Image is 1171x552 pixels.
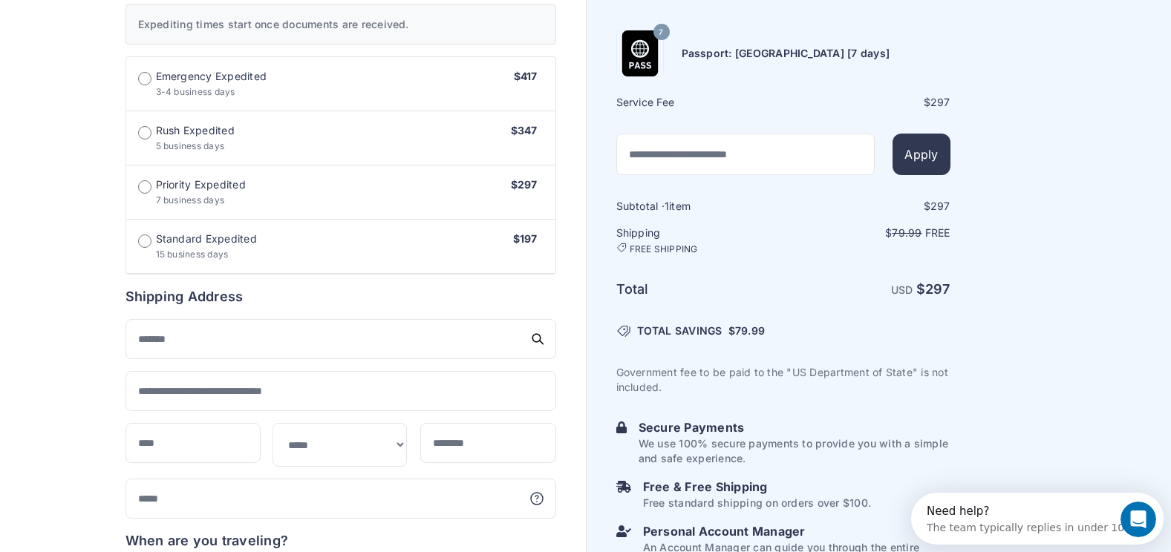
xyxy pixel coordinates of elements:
[529,491,544,506] svg: More information
[514,70,538,82] span: $417
[916,281,950,297] strong: $
[156,249,229,260] span: 15 business days
[785,199,950,214] div: $
[616,365,950,395] p: Government fee to be paid to the "US Department of State" is not included.
[16,13,224,24] div: Need help?
[637,323,723,338] span: TOTAL SAVINGS
[513,232,538,245] span: $197
[617,30,663,76] img: Product Name
[630,243,698,255] span: FREE SHIPPING
[156,86,235,97] span: 3-4 business days
[682,46,890,61] h6: Passport: [GEOGRAPHIC_DATA] [7 days]
[156,69,267,84] span: Emergency Expedited
[891,283,913,296] span: USD
[616,226,782,255] h6: Shipping
[616,279,782,300] h6: Total
[125,4,556,45] div: Expediting times start once documents are received.
[1121,502,1156,537] iframe: Intercom live chat
[156,177,246,192] span: Priority Expedited
[892,226,922,239] span: 79.99
[6,6,267,47] div: Open Intercom Messenger
[616,95,782,110] h6: Service Fee
[785,226,950,240] p: $
[511,178,538,191] span: $297
[156,231,257,246] span: Standard Expedited
[643,522,950,540] h6: Personal Account Manager
[156,140,225,151] span: 5 business days
[125,286,556,307] h6: Shipping Address
[616,199,782,214] h6: Subtotal · item
[735,324,765,337] span: 79.99
[639,436,950,466] p: We use 100% secure payments to provide you with a simple and safe experience.
[728,323,765,338] span: $
[930,200,950,212] span: 297
[643,478,871,496] h6: Free & Free Shipping
[911,493,1164,545] iframe: Intercom live chat discovery launcher
[16,24,224,40] div: The team typically replies in under 10m
[893,134,950,175] button: Apply
[925,226,950,239] span: Free
[785,95,950,110] div: $
[156,194,225,206] span: 7 business days
[156,123,235,138] span: Rush Expedited
[665,200,669,212] span: 1
[643,496,871,510] p: Free standard shipping on orders over $100.
[659,22,663,42] span: 7
[930,96,950,108] span: 297
[125,530,289,551] h6: When are you traveling?
[511,124,538,137] span: $347
[925,281,950,297] span: 297
[639,418,950,436] h6: Secure Payments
